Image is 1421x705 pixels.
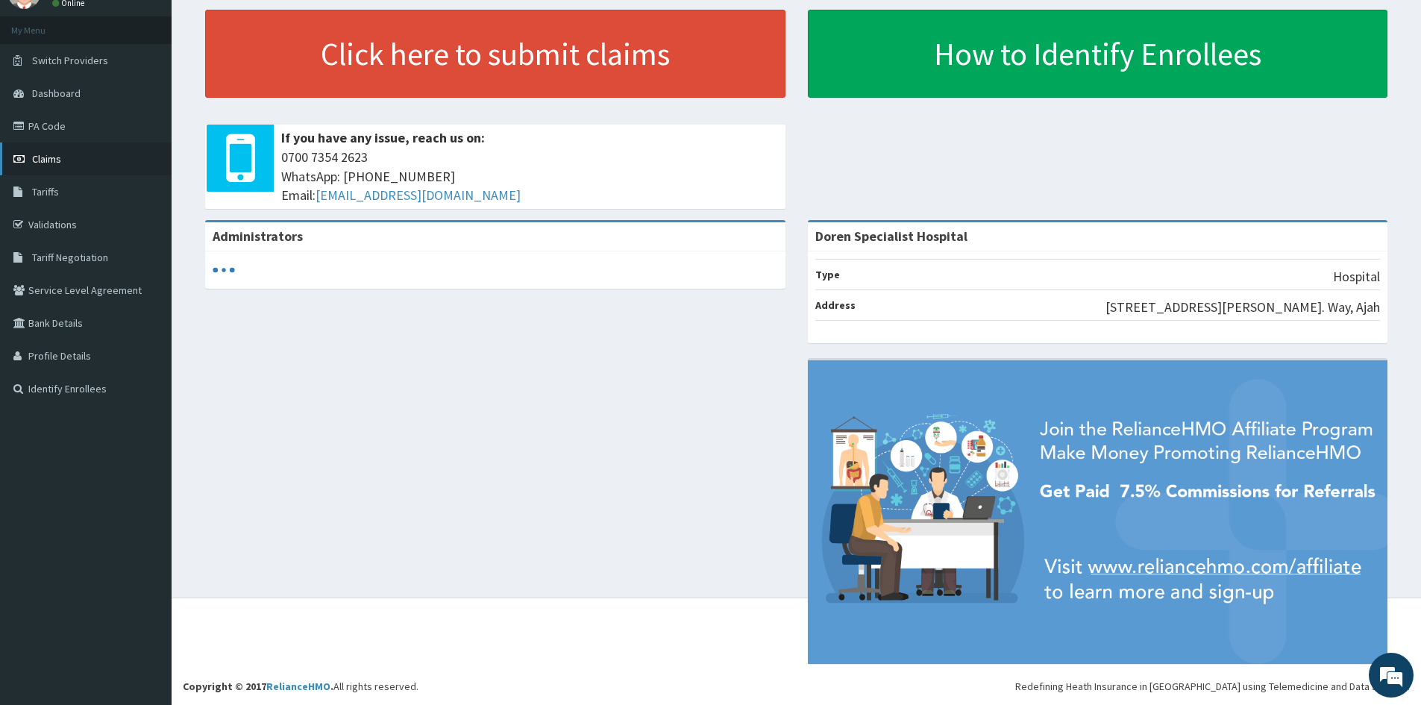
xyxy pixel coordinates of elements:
[281,129,485,146] b: If you have any issue, reach us on:
[87,188,206,339] span: We're online!
[183,680,333,693] strong: Copyright © 2017 .
[32,152,61,166] span: Claims
[7,407,284,460] textarea: Type your message and hit 'Enter'
[32,87,81,100] span: Dashboard
[213,228,303,245] b: Administrators
[245,7,280,43] div: Minimize live chat window
[1105,298,1380,317] p: [STREET_ADDRESS][PERSON_NAME]. Way, Ajah
[32,54,108,67] span: Switch Providers
[32,185,59,198] span: Tariffs
[32,251,108,264] span: Tariff Negotiation
[1015,679,1410,694] div: Redefining Heath Insurance in [GEOGRAPHIC_DATA] using Telemedicine and Data Science!
[808,10,1388,98] a: How to Identify Enrollees
[78,84,251,103] div: Chat with us now
[815,268,840,281] b: Type
[808,360,1388,664] img: provider-team-banner.png
[815,298,856,312] b: Address
[172,598,1421,705] footer: All rights reserved.
[28,75,60,112] img: d_794563401_company_1708531726252_794563401
[266,680,330,693] a: RelianceHMO
[205,10,785,98] a: Click here to submit claims
[1333,267,1380,286] p: Hospital
[316,187,521,204] a: [EMAIL_ADDRESS][DOMAIN_NAME]
[815,228,967,245] strong: Doren Specialist Hospital
[213,259,235,281] svg: audio-loading
[281,148,778,205] span: 0700 7354 2623 WhatsApp: [PHONE_NUMBER] Email:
